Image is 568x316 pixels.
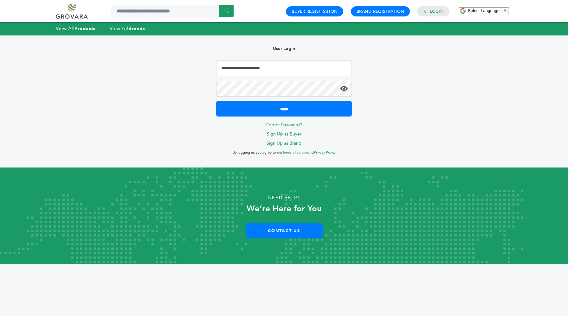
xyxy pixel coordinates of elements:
span: Select Language [468,8,500,13]
input: Password [216,81,352,97]
a: Sign Up as Buyer [267,131,301,137]
a: Sign Up as Brand [267,140,301,146]
a: Contact Us [246,223,323,238]
a: Select Language​ [468,8,507,13]
a: Login [430,9,444,14]
a: Terms of Service [282,150,308,155]
p: By logging in, you agree to our and [216,149,352,156]
span: ▼ [503,8,507,13]
p: Need Help? [29,193,540,203]
strong: Products [74,25,95,32]
a: Forgot Password? [266,122,302,128]
a: Privacy Policy [314,150,335,155]
a: View AllProducts [56,25,96,32]
input: Email Address [216,60,352,76]
input: Search a product or brand... [112,5,234,17]
a: View AllBrands [110,25,145,32]
strong: We’re Here for You [247,203,322,214]
b: User Login [273,46,295,52]
a: Buyer Registration [292,9,338,14]
strong: Brands [128,25,145,32]
a: Brand Registration [357,9,404,14]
